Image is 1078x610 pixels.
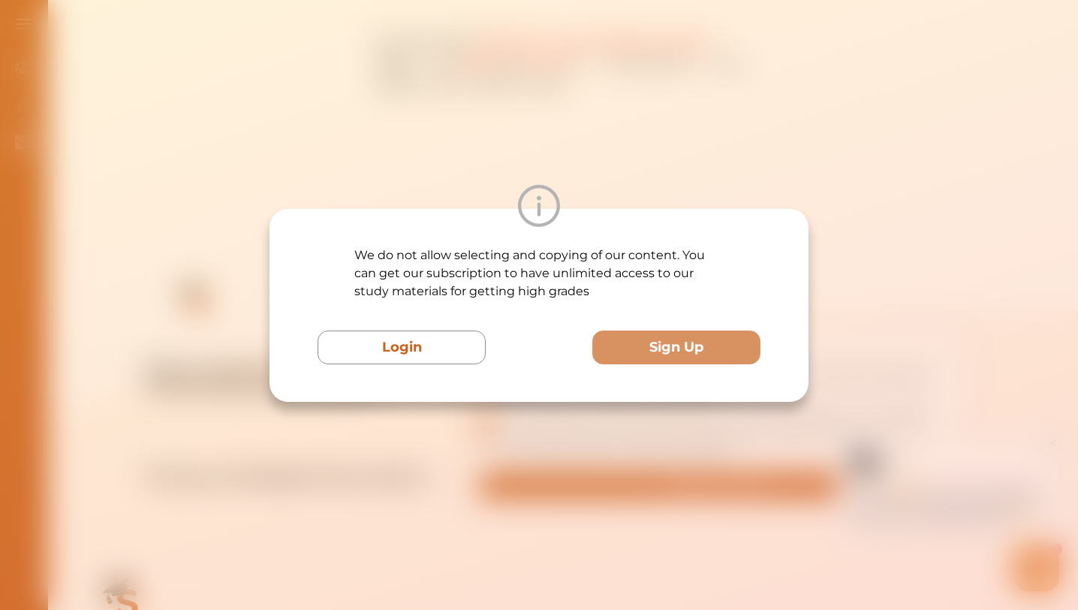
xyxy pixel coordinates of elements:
i: 1 [333,111,345,123]
p: We do not allow selecting and copying of our content. You can get our subscription to have unlimi... [354,246,724,300]
p: Hey there If you have any questions, I'm here to help! Just text back 'Hi' and choose from the fo... [131,51,330,95]
span: 🌟 [300,80,313,95]
button: Login [318,331,486,364]
span: 👋 [179,51,193,66]
button: Sign Up [592,331,760,364]
img: Nini [131,15,160,44]
div: Nini [169,25,186,40]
